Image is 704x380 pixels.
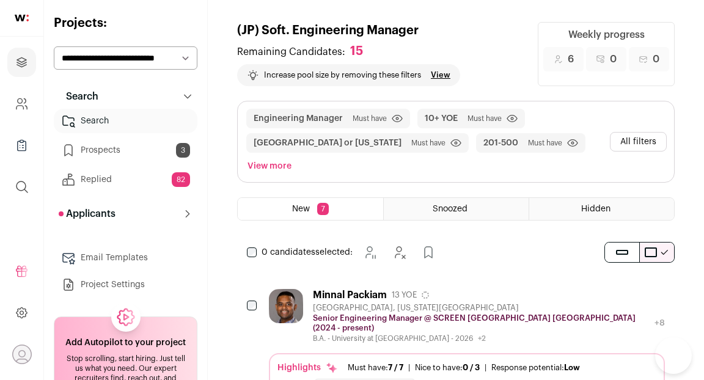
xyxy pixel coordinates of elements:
span: 7 / 7 [388,364,403,371]
button: 10+ YOE [425,112,458,125]
span: Must have [411,138,446,148]
a: Prospects3 [54,138,197,163]
button: Hide [387,240,411,265]
button: [GEOGRAPHIC_DATA] or [US_STATE] [254,137,402,149]
a: View [431,70,450,80]
a: Company Lists [7,131,36,160]
button: Engineering Manager [254,112,343,125]
span: 6 [568,52,574,67]
span: 82 [172,172,190,187]
a: Company and ATS Settings [7,89,36,119]
span: Hidden [581,205,610,213]
button: Open dropdown [12,345,32,364]
div: Minnal Packiam [313,289,387,301]
span: Remaining Candidates: [237,45,345,59]
span: +8 [654,319,665,327]
span: Must have [468,114,502,123]
a: Projects [7,48,36,77]
span: selected: [262,246,353,258]
a: Search [54,109,197,133]
button: Applicants [54,202,197,226]
span: 0 [653,52,659,67]
span: +2 [478,335,486,342]
div: Highlights [277,362,338,374]
button: Snooze [358,240,382,265]
div: [GEOGRAPHIC_DATA], [US_STATE][GEOGRAPHIC_DATA] [313,303,665,313]
button: Add to Prospects [416,240,441,265]
button: 201-500 [483,137,518,149]
span: 3 [176,143,190,158]
button: View more [245,158,294,175]
a: Hidden [529,198,674,220]
ul: | | [348,363,580,373]
span: 0 [610,52,617,67]
div: 15 [350,44,363,59]
img: 41208fbdfcb857d76c035db262be2b2881fb64464cf0dc74c2a635c76b07ab6b [269,289,303,323]
span: Must have [528,138,562,148]
span: Snoozed [433,205,468,213]
span: Must have [353,114,387,123]
span: 0 candidates [262,248,315,257]
span: Low [564,364,580,371]
span: 0 / 3 [463,364,480,371]
img: wellfound-shorthand-0d5821cbd27db2630d0214b213865d53afaa358527fdda9d0ea32b1df1b89c2c.svg [15,15,29,21]
p: Increase pool size by removing these filters [264,70,421,80]
a: Snoozed [384,198,529,220]
iframe: Help Scout Beacon - Open [655,337,692,374]
h1: (JP) Soft. Engineering Manager [237,22,523,39]
span: New [292,205,310,213]
span: 7 [317,203,329,215]
a: Email Templates [54,246,197,270]
span: 13 YOE [392,290,417,300]
div: Response potential: [491,363,580,373]
h2: Projects: [54,15,197,32]
div: Weekly progress [568,27,645,42]
p: Search [59,89,98,104]
button: All filters [610,132,667,152]
button: Search [54,84,197,109]
p: Applicants [59,206,116,221]
div: Nice to have: [415,363,480,373]
p: Senior Engineering Manager @ SCREEN [GEOGRAPHIC_DATA] [GEOGRAPHIC_DATA] (2024 - present) [313,313,650,333]
h2: Add Autopilot to your project [65,337,186,349]
a: Project Settings [54,272,197,297]
a: Replied82 [54,167,197,192]
div: Must have: [348,363,403,373]
div: B.A. - University at [GEOGRAPHIC_DATA] - 2026 [313,334,665,343]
